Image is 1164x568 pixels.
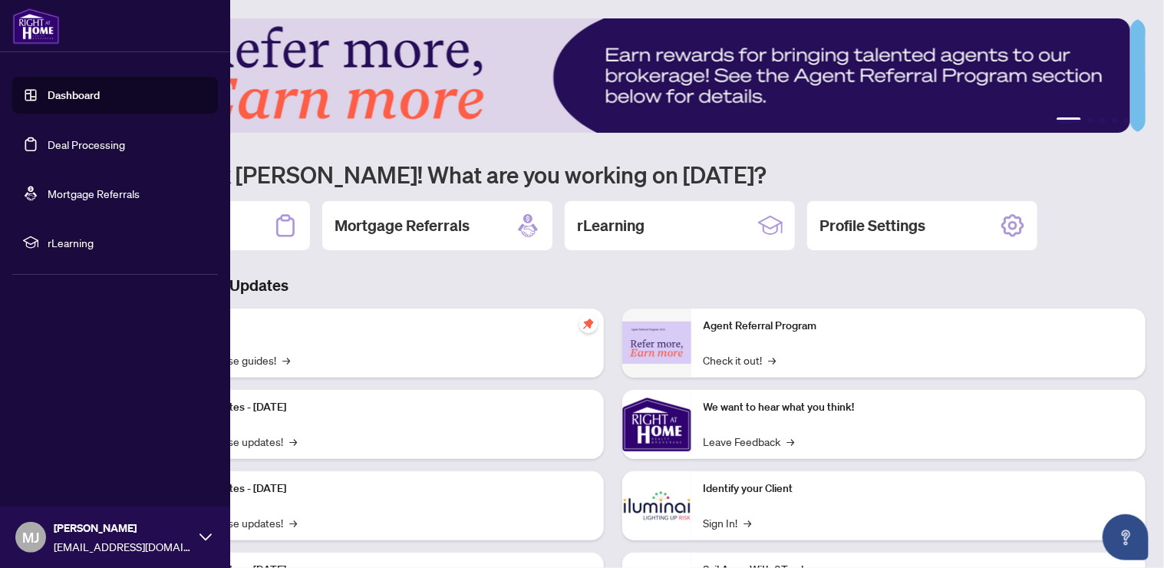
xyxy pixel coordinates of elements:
[704,433,795,450] a: Leave Feedback→
[289,514,297,531] span: →
[48,137,125,151] a: Deal Processing
[704,399,1134,416] p: We want to hear what you think!
[1087,117,1093,124] button: 2
[80,275,1146,296] h3: Brokerage & Industry Updates
[787,433,795,450] span: →
[54,538,192,555] span: [EMAIL_ADDRESS][DOMAIN_NAME]
[161,318,592,335] p: Self-Help
[819,215,925,236] h2: Profile Settings
[704,514,752,531] a: Sign In!→
[1100,117,1106,124] button: 3
[282,352,290,368] span: →
[22,527,39,548] span: MJ
[12,8,60,45] img: logo
[80,160,1146,189] h1: Welcome back [PERSON_NAME]! What are you working on [DATE]?
[54,520,192,537] span: [PERSON_NAME]
[704,318,1134,335] p: Agent Referral Program
[161,399,592,416] p: Platform Updates - [DATE]
[1112,117,1118,124] button: 4
[704,352,777,368] a: Check it out!→
[1124,117,1130,124] button: 5
[80,18,1130,133] img: Slide 0
[48,88,100,102] a: Dashboard
[704,480,1134,497] p: Identify your Client
[48,187,140,200] a: Mortgage Referrals
[622,390,691,459] img: We want to hear what you think!
[622,322,691,364] img: Agent Referral Program
[48,234,207,251] span: rLearning
[289,433,297,450] span: →
[161,480,592,497] p: Platform Updates - [DATE]
[769,352,777,368] span: →
[744,514,752,531] span: →
[579,315,598,333] span: pushpin
[1103,514,1149,560] button: Open asap
[335,215,470,236] h2: Mortgage Referrals
[577,215,645,236] h2: rLearning
[1057,117,1081,124] button: 1
[622,471,691,540] img: Identify your Client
